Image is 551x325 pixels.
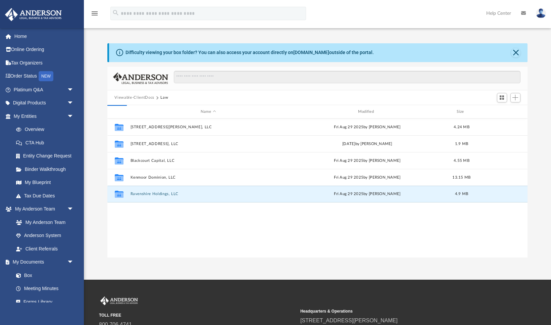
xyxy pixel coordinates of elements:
a: Online Ordering [5,43,84,56]
a: Tax Due Dates [9,189,84,202]
a: Tax Organizers [5,56,84,69]
a: menu [91,13,99,17]
a: Order StatusNEW [5,69,84,83]
a: My Documentsarrow_drop_down [5,256,81,269]
i: search [112,9,119,16]
button: Blackcourt Capital, LLC [130,158,286,163]
div: [DATE] by [PERSON_NAME] [289,141,445,147]
a: Anderson System [9,229,81,242]
span: 13.15 MB [452,176,470,179]
a: My Anderson Team [9,216,77,229]
div: NEW [39,71,53,81]
img: Anderson Advisors Platinum Portal [99,296,139,305]
div: Fri Aug 29 2025 by [PERSON_NAME] [289,158,445,164]
small: TOLL FREE [99,312,296,318]
div: Difficulty viewing your box folder? You can also access your account directly on outside of the p... [126,49,374,56]
a: Overview [9,123,84,136]
span: 4.9 MB [455,192,468,196]
button: Law [160,95,168,101]
span: arrow_drop_down [67,109,81,123]
div: Fri Aug 29 2025 by [PERSON_NAME] [289,191,445,197]
button: [STREET_ADDRESS], LLC [130,142,286,146]
span: 4.24 MB [454,125,469,129]
span: arrow_drop_down [67,202,81,216]
a: Home [5,30,84,43]
button: Close [511,48,520,57]
a: Binder Walkthrough [9,162,84,176]
a: My Anderson Teamarrow_drop_down [5,202,81,216]
a: [STREET_ADDRESS][PERSON_NAME] [300,318,398,323]
a: My Entitiesarrow_drop_down [5,109,84,123]
button: Ravenshire Holdings, LLC [130,192,286,196]
a: CTA Hub [9,136,84,149]
div: id [478,109,525,115]
small: Headquarters & Operations [300,308,497,314]
div: grid [107,119,528,258]
a: Box [9,269,77,282]
i: menu [91,9,99,17]
div: Fri Aug 29 2025 by [PERSON_NAME] [289,175,445,181]
span: 1.9 MB [455,142,468,146]
button: Kenmoor Dominion, LLC [130,175,286,180]
button: [STREET_ADDRESS][PERSON_NAME], LLC [130,125,286,129]
div: Name [130,109,286,115]
input: Search files and folders [174,71,520,84]
a: Client Referrals [9,242,81,256]
span: 4.55 MB [454,159,469,162]
a: [DOMAIN_NAME] [293,50,329,55]
a: Meeting Minutes [9,282,81,295]
span: arrow_drop_down [67,256,81,269]
a: Platinum Q&Aarrow_drop_down [5,83,84,96]
img: User Pic [536,8,546,18]
div: id [110,109,127,115]
span: arrow_drop_down [67,83,81,97]
a: Entity Change Request [9,149,84,163]
div: Fri Aug 29 2025 by [PERSON_NAME] [289,124,445,130]
div: Modified [289,109,445,115]
a: My Blueprint [9,176,81,189]
div: Size [448,109,475,115]
button: Viewable-ClientDocs [114,95,154,101]
span: arrow_drop_down [67,96,81,110]
button: Add [510,93,520,102]
button: Switch to Grid View [497,93,507,102]
a: Digital Productsarrow_drop_down [5,96,84,110]
a: Forms Library [9,295,77,309]
img: Anderson Advisors Platinum Portal [3,8,64,21]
